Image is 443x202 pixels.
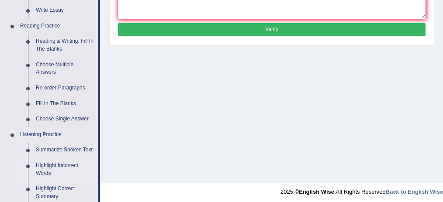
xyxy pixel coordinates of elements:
[32,142,98,158] a: Summarize Spoken Text
[16,18,98,34] a: Reading Practice
[386,188,443,195] a: Back to English Wise
[16,127,98,143] a: Listening Practice
[118,23,426,36] button: Verify
[32,111,98,127] a: Choose Single Answer
[32,34,98,57] a: Reading & Writing: Fill In The Blanks
[32,158,98,181] a: Highlight Incorrect Words
[32,96,98,112] a: Fill In The Blanks
[280,183,443,196] div: 2025 © All Rights Reserved
[32,57,98,80] a: Choose Multiple Answers
[299,188,336,195] strong: English Wise.
[32,80,98,96] a: Re-order Paragraphs
[32,3,98,18] a: Write Essay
